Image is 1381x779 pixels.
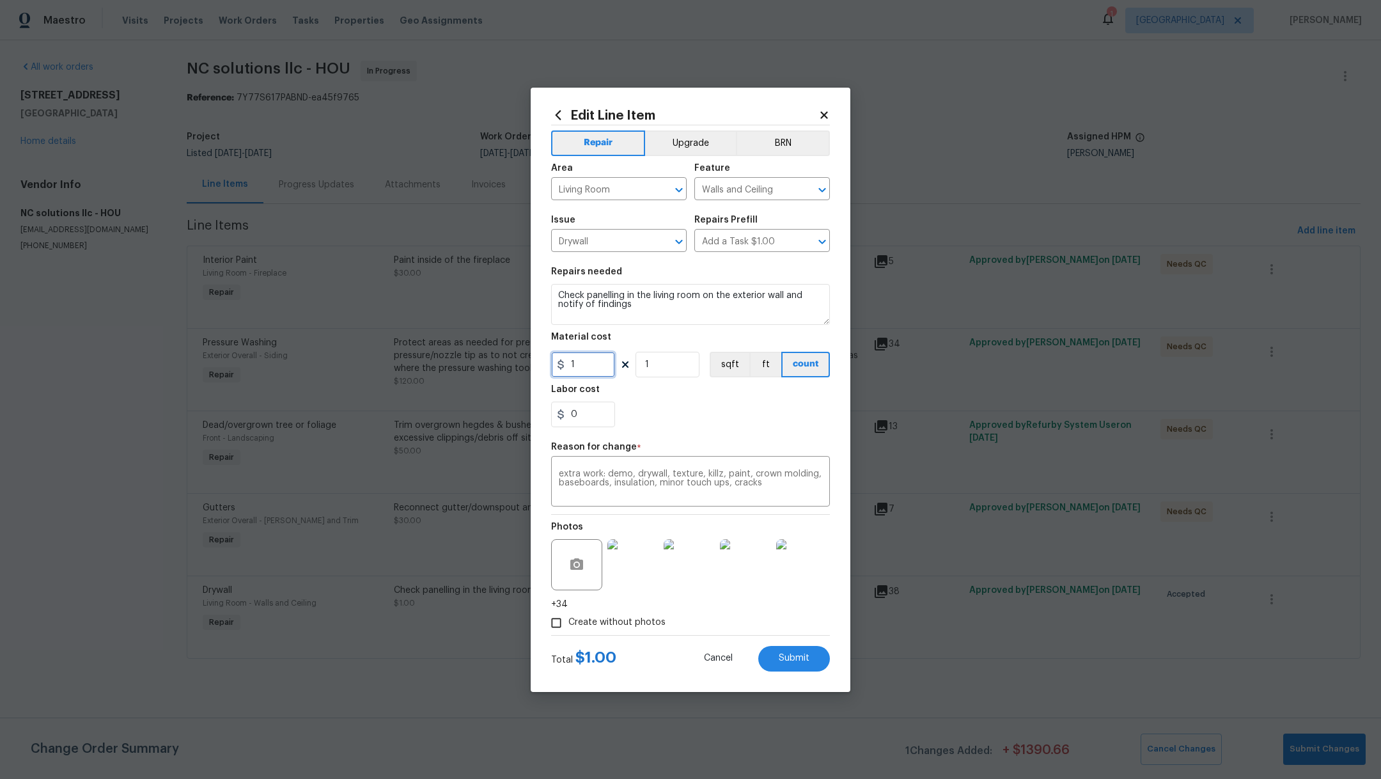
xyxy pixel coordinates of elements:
button: BRN [736,130,830,156]
div: Total [551,651,616,666]
textarea: Check panelling in the living room on the exterior wall and notify of findings [551,284,830,325]
button: Upgrade [645,130,737,156]
button: Open [813,233,831,251]
h5: Reason for change [551,443,637,452]
h5: Area [551,164,573,173]
h5: Repairs needed [551,267,622,276]
button: Open [813,181,831,199]
span: Submit [779,654,809,663]
button: Submit [758,646,830,672]
span: Cancel [704,654,733,663]
span: +34 [551,598,568,611]
span: Create without photos [568,616,666,629]
button: count [781,352,830,377]
span: $ 1.00 [575,650,616,665]
button: Cancel [683,646,753,672]
button: ft [749,352,781,377]
h2: Edit Line Item [551,108,818,122]
button: Open [670,181,688,199]
h5: Repairs Prefill [694,216,758,224]
textarea: extra work: demo, drywall, texture, killz, paint, crown molding, baseboards, insulation, minor to... [559,469,822,496]
button: Repair [551,130,645,156]
h5: Issue [551,216,575,224]
button: sqft [710,352,749,377]
h5: Labor cost [551,385,600,394]
h5: Material cost [551,333,611,342]
button: Open [670,233,688,251]
h5: Photos [551,523,583,531]
h5: Feature [694,164,730,173]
